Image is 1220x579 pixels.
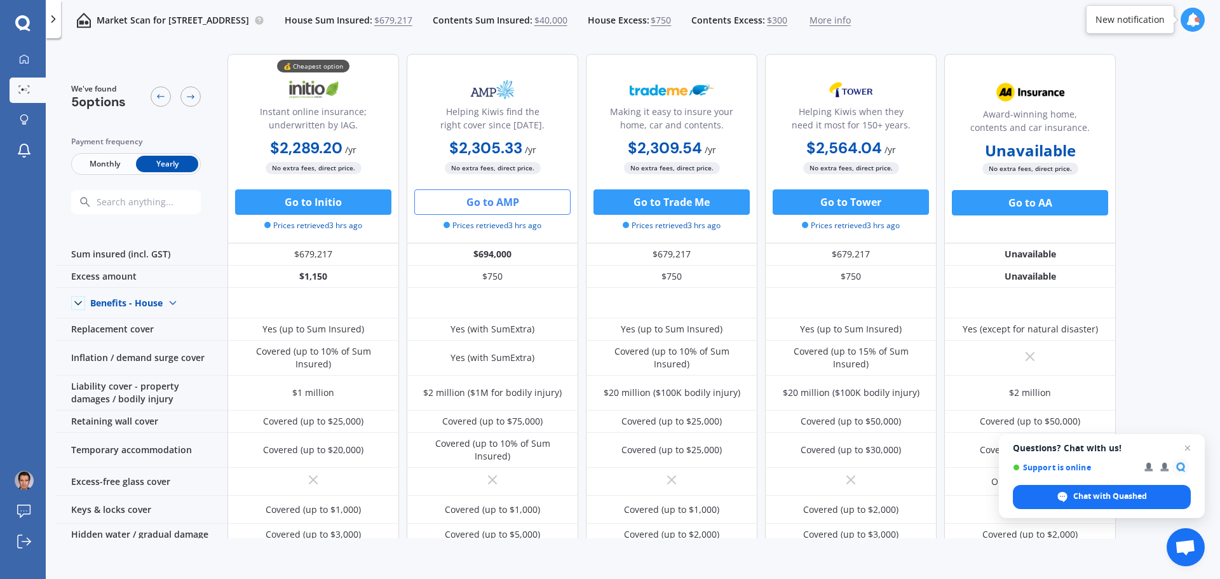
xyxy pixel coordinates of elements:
div: Award-winning home, contents and car insurance. [955,107,1105,139]
div: Covered (up to $25,000) [621,444,722,456]
img: Trademe.webp [630,74,714,106]
span: Contents Sum Insured: [433,14,532,27]
div: Covered (up to 15% of Sum Insured) [775,345,927,371]
div: Covered (up to $50,000) [980,415,1080,428]
div: Covered (up to $75,000) [442,415,543,428]
div: Replacement cover [56,318,227,341]
div: New notification [1095,13,1165,26]
div: Yes (up to Sum Insured) [262,323,364,336]
div: Yes (with SumExtra) [451,351,534,364]
img: home-and-contents.b802091223b8502ef2dd.svg [76,13,91,28]
div: Option <$6/month [991,475,1069,488]
img: Initio.webp [271,74,355,106]
div: $2 million ($1M for bodily injury) [423,386,562,399]
span: 5 options [71,93,126,110]
b: $2,289.20 [270,138,342,158]
img: AA.webp [988,76,1072,108]
div: Keys & locks cover [56,496,227,524]
span: Contents Excess: [691,14,765,27]
button: Go to Tower [773,189,929,215]
span: $679,217 [374,14,412,27]
div: Liability cover - property damages / bodily injury [56,376,227,411]
div: $679,217 [227,243,399,266]
p: Market Scan for [STREET_ADDRESS] [97,14,249,27]
div: 💰 Cheapest option [277,60,349,72]
b: $2,309.54 [628,138,702,158]
span: We've found [71,83,126,95]
button: Go to AA [952,190,1108,215]
div: Unavailable [944,243,1116,266]
div: Retaining wall cover [56,411,227,433]
div: Yes (up to Sum Insured) [800,323,902,336]
div: Open chat [1167,528,1205,566]
span: Prices retrieved 3 hrs ago [444,220,541,231]
div: $20 million ($100K bodily injury) [604,386,740,399]
div: Covered (up to $30,000) [801,444,901,456]
div: $679,217 [586,243,757,266]
b: Unavailable [985,144,1076,157]
div: Covered (up to $5,000) [445,528,540,541]
div: $679,217 [765,243,937,266]
div: Covered (up to $1,000) [266,503,361,516]
span: Prices retrieved 3 hrs ago [264,220,362,231]
span: / yr [345,144,356,156]
span: $40,000 [534,14,567,27]
div: Covered (up to 10% of Sum Insured) [416,437,569,463]
span: Yearly [136,156,198,172]
div: Covered (up to $2,000) [803,503,898,516]
button: Go to Trade Me [593,189,750,215]
span: House Sum Insured: [285,14,372,27]
div: Inflation / demand surge cover [56,341,227,376]
span: Questions? Chat with us! [1013,443,1191,453]
div: Covered (up to $1,000) [624,503,719,516]
img: Benefit content down [163,293,183,313]
img: ACg8ocKV5irYHHAFN8ayVTyOiP0REFmcVRr2AJXGtv_c3b1U8hG1f7E=s96-c [15,471,34,490]
span: / yr [884,144,896,156]
div: $750 [586,266,757,288]
b: $2,305.33 [449,138,522,158]
div: Covered (up to $3,000) [803,528,898,541]
span: No extra fees, direct price. [803,162,899,174]
div: Yes (up to Sum Insured) [621,323,722,336]
span: More info [810,14,851,27]
div: Chat with Quashed [1013,485,1191,509]
div: Covered (up to $3,000) [266,528,361,541]
span: House Excess: [588,14,649,27]
div: Covered (up to $25,000) [263,415,363,428]
span: Close chat [1180,440,1195,456]
div: Making it easy to insure your home, car and contents. [597,105,747,137]
div: Covered (up to 10% of Sum Insured) [595,345,748,371]
div: $694,000 [407,243,578,266]
div: Payment frequency [71,135,201,148]
div: Covered (up to $1,000) [445,503,540,516]
span: No extra fees, direct price. [624,162,720,174]
div: $750 [765,266,937,288]
div: Covered (up to $20,000) [263,444,363,456]
div: Sum insured (incl. GST) [56,243,227,266]
div: Excess-free glass cover [56,468,227,496]
div: Yes (except for natural disaster) [963,323,1098,336]
div: $2 million [1009,386,1051,399]
span: / yr [705,144,716,156]
div: Covered (up to 10% of Sum Insured) [237,345,390,371]
div: Covered (up to $2,000) [982,528,1078,541]
button: Go to AMP [414,189,571,215]
div: Covered (up to $50,000) [801,415,901,428]
div: Covered (up to $25,000) [621,415,722,428]
span: Monthly [74,156,136,172]
span: No extra fees, direct price. [266,162,362,174]
span: Prices retrieved 3 hrs ago [623,220,721,231]
div: Unavailable [944,266,1116,288]
div: $750 [407,266,578,288]
img: Tower.webp [809,74,893,106]
span: / yr [525,144,536,156]
button: Go to Initio [235,189,391,215]
div: Hidden water / gradual damage [56,524,227,546]
div: Helping Kiwis find the right cover since [DATE]. [417,105,567,137]
div: Instant online insurance; underwritten by IAG. [238,105,388,137]
img: AMP.webp [451,74,534,106]
div: Helping Kiwis when they need it most for 150+ years. [776,105,926,137]
div: Covered (up to $20,000) [980,444,1080,456]
div: Temporary accommodation [56,433,227,468]
span: $300 [767,14,787,27]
